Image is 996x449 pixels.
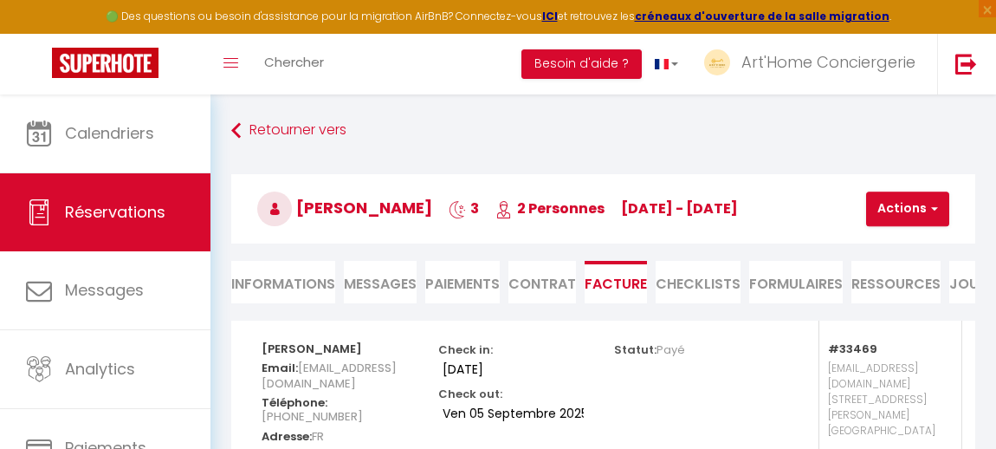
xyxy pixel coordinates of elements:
[542,9,558,23] a: ICI
[65,279,144,301] span: Messages
[65,122,154,144] span: Calendriers
[312,424,324,449] span: FR
[262,355,397,396] span: [EMAIL_ADDRESS][DOMAIN_NAME]
[508,261,576,303] li: Contrat
[851,261,941,303] li: Ressources
[495,198,605,218] span: 2 Personnes
[635,9,889,23] a: créneaux d'ouverture de la salle migration
[262,428,312,445] strong: Adresse:
[264,53,324,71] span: Chercher
[257,197,432,218] span: [PERSON_NAME]
[262,394,327,411] strong: Téléphone:
[438,382,502,402] p: Check out:
[691,34,937,94] a: ... Art'Home Conciergerie
[449,198,479,218] span: 3
[955,53,977,75] img: logout
[656,261,741,303] li: CHECKLISTS
[425,261,500,303] li: Paiements
[231,115,975,146] a: Retourner vers
[262,341,362,357] strong: [PERSON_NAME]
[704,49,730,75] img: ...
[52,48,158,78] img: Super Booking
[741,51,915,73] span: Art'Home Conciergerie
[749,261,843,303] li: FORMULAIRES
[262,360,298,376] strong: Email:
[65,201,165,223] span: Réservations
[521,49,642,79] button: Besoin d'aide ?
[344,274,417,294] span: Messages
[231,261,335,303] li: Informations
[866,192,949,226] button: Actions
[621,198,738,218] span: [DATE] - [DATE]
[251,34,337,94] a: Chercher
[438,338,493,358] p: Check in:
[656,342,685,358] span: Payé
[65,358,135,380] span: Analytics
[614,338,685,358] p: Statut:
[585,261,647,303] li: Facture
[262,404,363,429] span: [PHONE_NUMBER]
[828,341,877,357] strong: #33469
